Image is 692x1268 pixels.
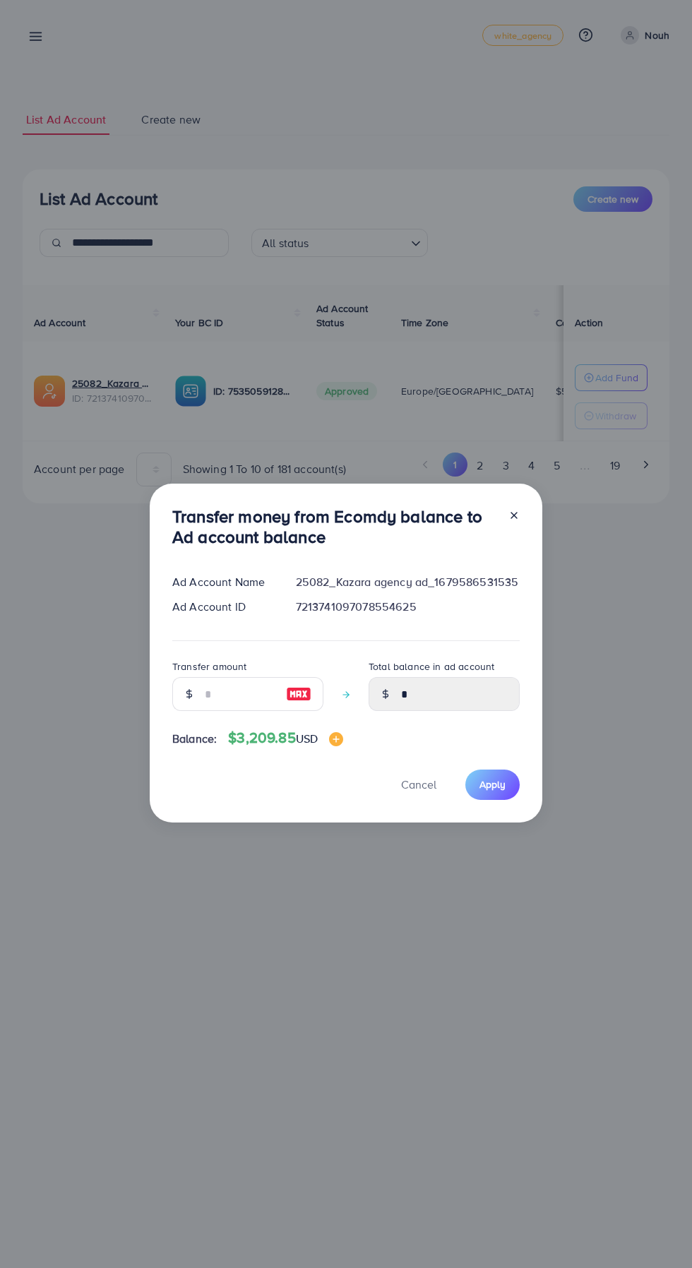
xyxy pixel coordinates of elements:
[161,599,285,615] div: Ad Account ID
[228,729,343,747] h4: $3,209.85
[369,659,494,674] label: Total balance in ad account
[172,659,246,674] label: Transfer amount
[329,732,343,746] img: image
[296,731,318,746] span: USD
[285,574,531,590] div: 25082_Kazara agency ad_1679586531535
[285,599,531,615] div: 7213741097078554625
[161,574,285,590] div: Ad Account Name
[172,506,497,547] h3: Transfer money from Ecomdy balance to Ad account balance
[286,686,311,702] img: image
[479,777,506,791] span: Apply
[465,770,520,800] button: Apply
[401,777,436,792] span: Cancel
[383,770,454,800] button: Cancel
[172,731,217,747] span: Balance:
